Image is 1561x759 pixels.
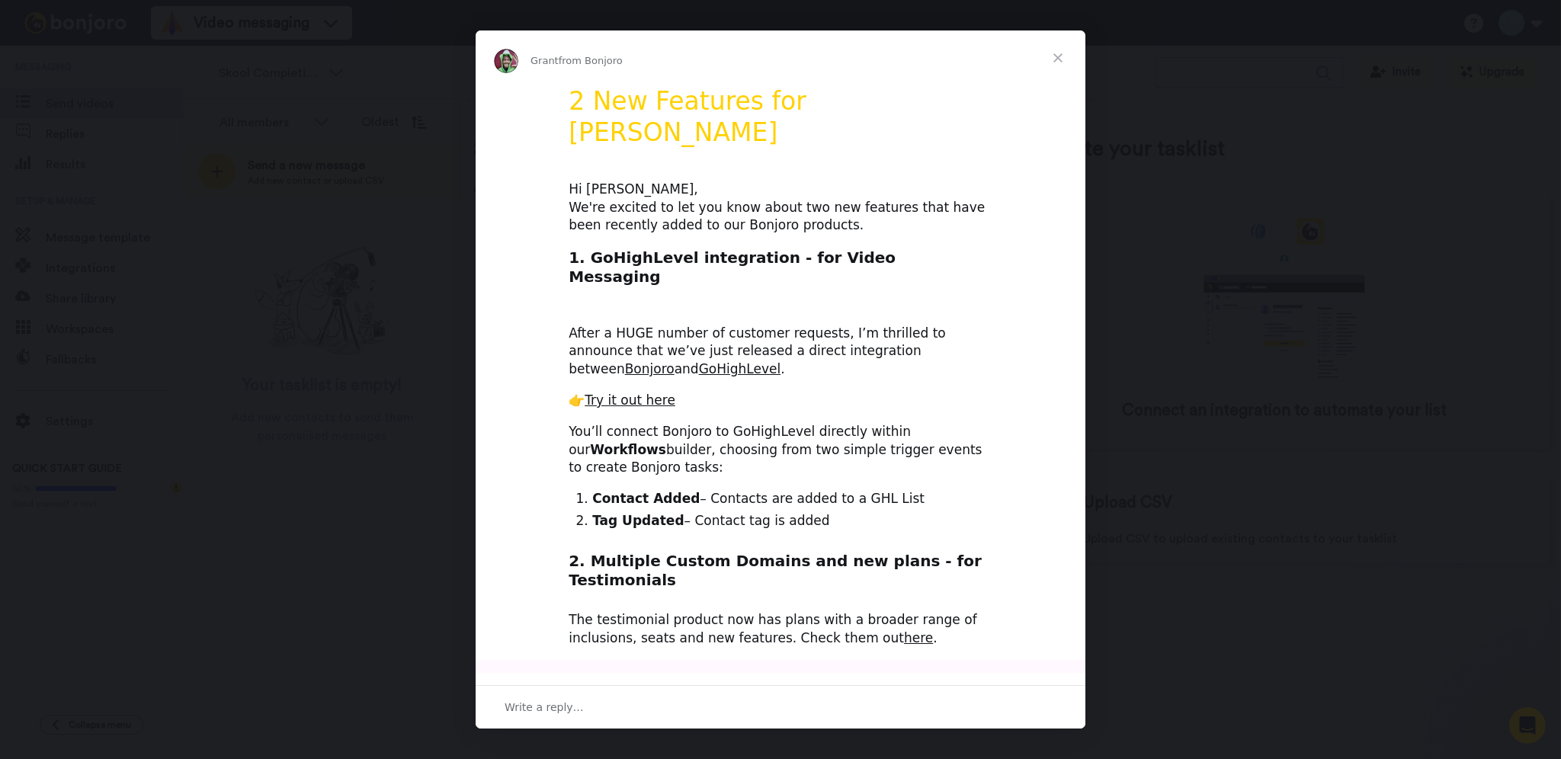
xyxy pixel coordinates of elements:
[569,248,992,295] h2: 1. GoHighLevel integration - for Video Messaging
[569,86,992,158] h1: 2 New Features for [PERSON_NAME]
[625,361,675,376] a: Bonjoro
[585,392,675,408] a: Try it out here
[476,685,1085,729] div: Open conversation and reply
[505,697,584,717] span: Write a reply…
[569,551,992,598] h2: 2. Multiple Custom Domains and new plans - for Testimonials
[569,306,992,379] div: After a HUGE number of customer requests, I’m thrilled to announce that we’ve just released a dir...
[590,442,666,457] b: Workflows
[569,392,992,410] div: 👉
[1031,30,1085,85] span: Close
[904,630,933,645] a: here
[494,49,518,73] img: Profile image for Grant
[530,55,559,66] span: Grant
[569,611,992,648] div: The testimonial product now has plans with a broader range of inclusions, seats and new features....
[699,361,781,376] a: GoHighLevel
[592,512,992,530] li: – Contact tag is added
[569,181,992,235] div: Hi [PERSON_NAME], We're excited to let you know about two new features that have been recently ad...
[592,490,992,508] li: – Contacts are added to a GHL List
[559,55,623,66] span: from Bonjoro
[569,423,992,477] div: You’ll connect Bonjoro to GoHighLevel directly within our builder, choosing from two simple trigg...
[592,513,684,528] b: Tag Updated
[592,491,700,506] b: Contact Added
